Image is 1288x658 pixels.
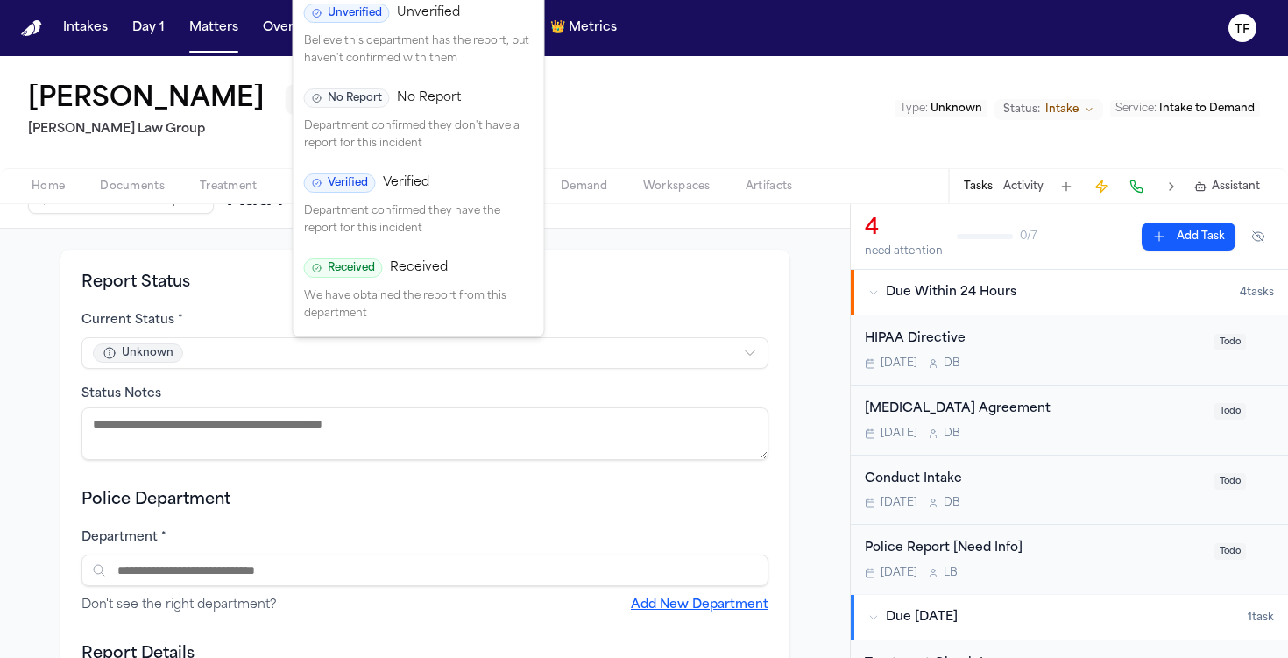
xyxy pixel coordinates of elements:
p: Department confirmed they don't have a report for this incident [304,118,534,152]
span: No Report [397,89,461,107]
span: Unverified [397,4,460,22]
p: Believe this department has the report, but haven't confirmed with them [304,33,534,67]
span: No Report [304,88,390,108]
span: Received [304,258,383,278]
span: Verified [383,174,429,192]
span: Verified [304,173,376,193]
p: Department confirmed they have the report for this incident [304,203,534,237]
p: We have obtained the report from this department [304,288,534,322]
span: Received [390,259,448,277]
span: Unverified [304,4,390,23]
